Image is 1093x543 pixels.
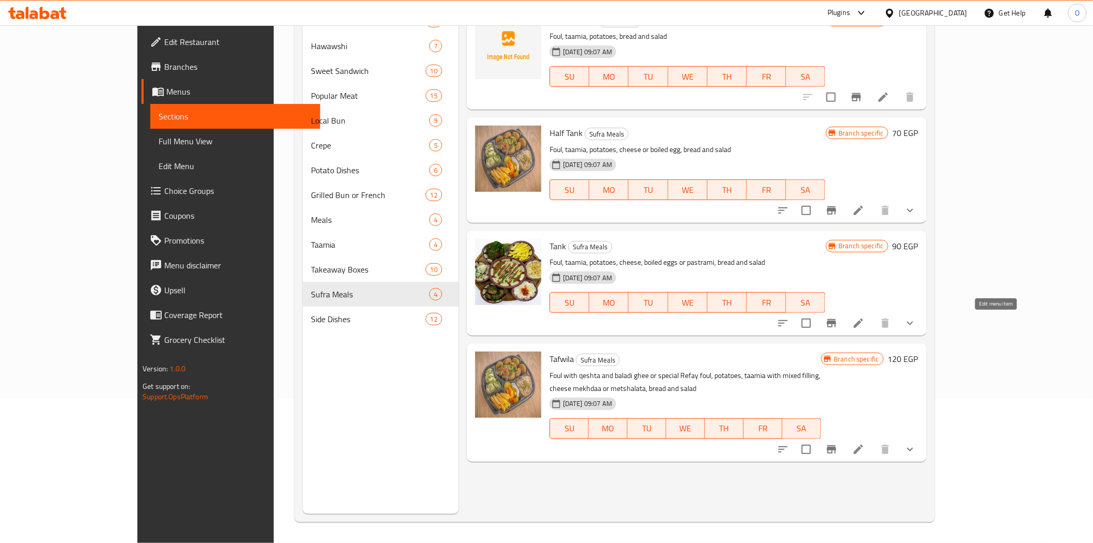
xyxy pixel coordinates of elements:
a: Menu disclaimer [142,253,320,278]
button: show more [898,198,923,223]
span: 5 [430,141,442,150]
button: FR [747,179,786,200]
a: Coverage Report [142,303,320,327]
span: [DATE] 09:07 AM [559,273,616,283]
span: [DATE] 09:07 AM [559,160,616,170]
span: Takeaway Boxes [311,263,426,276]
div: items [426,189,442,201]
div: Meals [311,214,429,226]
span: Tafwila [550,351,574,367]
button: TH [705,418,744,439]
div: Popular Meat [311,89,426,102]
span: WE [670,421,701,436]
span: FR [748,421,778,436]
div: Plugins [827,7,850,19]
svg: Show Choices [904,317,916,329]
span: Upsell [164,284,311,296]
span: 4 [430,215,442,225]
span: Grocery Checklist [164,334,311,346]
p: Foul with qeshta and baladi ghee or special Refay foul, potatoes, taamia with mixed filling, chee... [550,369,821,395]
div: [GEOGRAPHIC_DATA] [899,7,967,19]
a: Edit Restaurant [142,29,320,54]
button: WE [668,179,708,200]
button: SA [786,66,825,87]
span: Coupons [164,209,311,222]
div: items [429,288,442,300]
button: WE [668,66,708,87]
div: Sweet Sandwich10 [303,58,459,83]
button: SA [786,292,825,313]
button: Branch-specific-item [819,311,844,336]
span: Branch specific [830,354,883,364]
span: MO [594,69,624,84]
a: Promotions [142,228,320,253]
a: Sections [150,104,320,129]
button: MO [589,418,628,439]
span: Taamia [311,238,429,251]
span: Sufra Meals [311,288,429,300]
div: items [429,114,442,127]
span: 10 [426,265,442,275]
a: Choice Groups [142,178,320,203]
button: sort-choices [771,437,795,462]
button: FR [747,292,786,313]
span: Menu disclaimer [164,259,311,271]
div: Sufra Meals [585,128,629,140]
span: 15 [426,91,442,101]
span: TH [712,69,743,84]
span: Sufra Meals [576,354,619,366]
span: TH [712,295,743,310]
span: SA [790,69,821,84]
span: MO [593,421,623,436]
span: Local Bun [311,114,429,127]
span: 12 [426,314,442,324]
button: sort-choices [771,311,795,336]
span: SU [554,421,585,436]
span: Full Menu View [159,135,311,147]
span: Select to update [795,312,817,334]
div: Potato Dishes6 [303,158,459,183]
button: TU [628,418,666,439]
div: Meals4 [303,207,459,232]
span: TH [712,183,743,198]
div: Popular Meat15 [303,83,459,108]
button: TU [629,66,668,87]
a: Edit menu item [852,204,865,217]
span: Sections [159,110,311,123]
h6: 50 EGP [893,13,918,27]
button: Branch-specific-item [819,198,844,223]
img: Tafwila [475,352,541,418]
span: TU [633,183,664,198]
div: Sufra Meals [576,354,620,366]
span: Hawawshi [311,40,429,52]
button: SU [550,66,589,87]
p: Foul, taamia, potatoes, cheese, boiled eggs or pastrami, bread and salad [550,256,825,269]
button: show more [898,311,923,336]
div: Crepe5 [303,133,459,158]
div: items [429,40,442,52]
button: WE [668,292,708,313]
p: Foul, taamia, potatoes, bread and salad [550,30,825,43]
div: Sufra Meals4 [303,282,459,307]
img: Half Tank [475,126,541,192]
h6: 90 EGP [893,239,918,253]
span: 1.0.0 [170,362,186,375]
div: items [426,263,442,276]
span: Grilled Bun or French [311,189,426,201]
span: Side Dishes [311,313,426,325]
span: Version: [143,362,168,375]
span: 12 [426,190,442,200]
button: FR [747,66,786,87]
span: Branch specific [835,128,888,138]
button: TH [708,66,747,87]
button: SA [783,418,821,439]
button: FR [744,418,783,439]
button: TH [708,179,747,200]
a: Edit menu item [877,91,889,103]
span: TH [709,421,740,436]
span: Choice Groups [164,185,311,197]
button: MO [589,66,629,87]
span: SA [787,421,817,436]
